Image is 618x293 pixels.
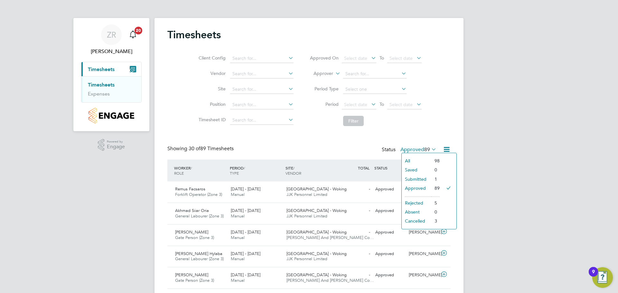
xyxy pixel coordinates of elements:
span: [DATE] - [DATE] [231,186,260,192]
span: 20 [135,27,142,34]
span: 89 [424,146,430,153]
span: Timesheets [88,66,115,72]
span: Select date [344,102,367,107]
div: SITE [284,162,340,179]
span: Manual [231,256,245,261]
span: [PERSON_NAME] [175,229,208,235]
span: Manual [231,192,245,197]
button: Open Resource Center, 9 new notifications [592,267,613,288]
span: TYPE [230,170,239,176]
span: Select date [389,55,413,61]
li: Approved [402,184,431,193]
span: TOTAL [358,165,370,170]
span: [GEOGRAPHIC_DATA] - Woking [286,272,347,278]
span: To [378,100,386,108]
li: Rejected [402,198,431,207]
div: [PERSON_NAME] [406,270,440,280]
span: Manual [231,235,245,240]
span: Select date [344,55,367,61]
span: VENDOR [286,170,301,176]
label: Period Type [310,86,339,92]
span: Zsolt Radak [81,48,142,55]
a: Expenses [88,91,110,97]
nav: Main navigation [73,18,149,131]
a: ZR[PERSON_NAME] [81,24,142,55]
span: Forklift Operator (Zone 3) [175,192,222,197]
span: Engage [107,144,125,150]
label: Timesheet ID [197,117,226,123]
span: [DATE] - [DATE] [231,251,260,256]
span: General Labourer (Zone 3) [175,213,224,219]
span: Manual [231,278,245,283]
span: Remus Facsaros [175,186,205,192]
div: - [339,227,373,238]
span: [GEOGRAPHIC_DATA] - Woking [286,186,347,192]
span: [PERSON_NAME] And [PERSON_NAME] Co… [286,278,374,283]
li: 0 [431,165,440,174]
li: Submitted [402,175,431,184]
span: General Labourer (Zone 3) [175,256,224,261]
span: [DATE] - [DATE] [231,229,260,235]
div: Status [382,145,438,154]
input: Select one [343,85,407,94]
li: 89 [431,184,440,193]
span: 89 Timesheets [189,145,234,152]
div: Approved [373,206,406,216]
span: Select date [389,102,413,107]
span: [PERSON_NAME] And [PERSON_NAME] Co… [286,235,374,240]
span: ZR [107,31,116,39]
span: Gate Person (Zone 3) [175,235,214,240]
button: Timesheets [81,62,141,76]
label: Approver [304,70,333,77]
label: Vendor [197,70,226,76]
span: [GEOGRAPHIC_DATA] - Woking [286,208,347,213]
div: WORKER [173,162,228,179]
span: [PERSON_NAME] [175,272,208,278]
div: [PERSON_NAME] [406,249,440,259]
span: ROLE [174,170,184,176]
div: - [339,206,373,216]
div: [PERSON_NAME] [406,227,440,238]
li: 0 [431,207,440,216]
a: 20 [126,24,139,45]
input: Search for... [230,54,294,63]
span: [GEOGRAPHIC_DATA] - Woking [286,251,347,256]
span: [DATE] - [DATE] [231,208,260,213]
div: Approved [373,249,406,259]
input: Search for... [230,100,294,109]
input: Search for... [230,85,294,94]
span: Akhmad Siiar Oria [175,208,209,213]
div: PERIOD [228,162,284,179]
label: Approved On [310,55,339,61]
li: Absent [402,207,431,216]
span: 30 of [189,145,200,152]
span: JJK Personnel Limited [286,213,327,219]
div: Approved [373,184,406,195]
li: 5 [431,198,440,207]
input: Search for... [230,69,294,78]
span: / [244,165,245,170]
li: 98 [431,156,440,165]
a: Powered byEngage [98,139,125,151]
li: All [402,156,431,165]
label: Approved [400,146,436,153]
div: Timesheets [81,76,141,102]
li: Cancelled [402,216,431,225]
div: STATUS [373,162,406,174]
label: Period [310,101,339,107]
label: Site [197,86,226,92]
li: 1 [431,175,440,184]
span: Gate Person (Zone 3) [175,278,214,283]
label: Position [197,101,226,107]
a: Go to home page [81,108,142,124]
a: Timesheets [88,82,115,88]
label: Client Config [197,55,226,61]
span: To [378,54,386,62]
div: Approved [373,270,406,280]
div: - [339,184,373,195]
span: / [191,165,192,170]
img: countryside-properties-logo-retina.png [89,108,134,124]
span: [GEOGRAPHIC_DATA] - Woking [286,229,347,235]
span: / [293,165,295,170]
span: Powered by [107,139,125,144]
